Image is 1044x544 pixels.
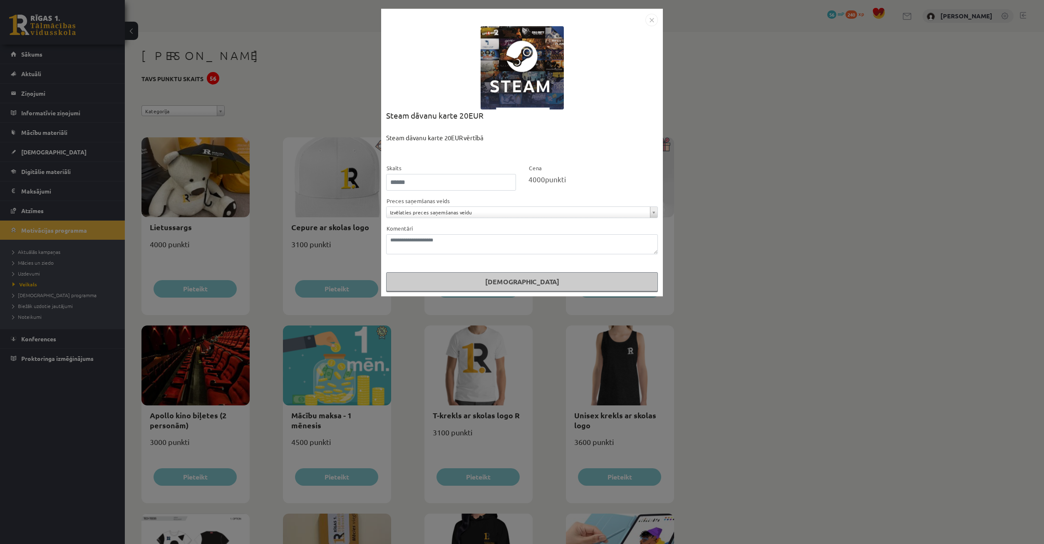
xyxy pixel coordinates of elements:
label: Komentāri [386,224,413,233]
label: Cena [528,164,542,172]
a: Izvēlaties preces saņemšanas veidu [387,207,657,218]
img: motivation-modal-close-c4c6120e38224f4335eb81b515c8231475e344d61debffcd306e703161bf1fac.png [645,14,658,26]
span: 4000 [528,175,545,184]
div: Steam dāvanu karte 20EUR [386,109,658,133]
button: [DEMOGRAPHIC_DATA] [386,272,658,291]
a: Close [645,15,658,23]
div: punkti [528,174,658,185]
div: Steam dāvanu karte 20EUR vērtībā [386,133,658,164]
label: Skaits [386,164,402,172]
span: Izvēlaties preces saņemšanas veidu [390,207,647,218]
label: Preces saņemšanas veids [386,197,450,205]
